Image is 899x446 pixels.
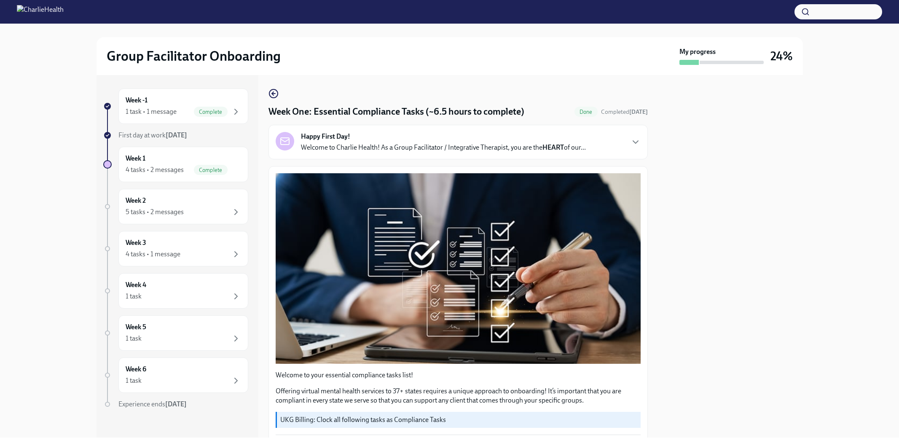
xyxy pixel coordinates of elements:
a: Week 25 tasks • 2 messages [103,189,248,224]
strong: My progress [679,47,716,56]
h6: Week -1 [126,96,148,105]
h6: Week 1 [126,154,145,163]
h3: 24% [770,48,793,64]
strong: [DATE] [629,108,648,116]
a: Week 14 tasks • 2 messagesComplete [103,147,248,182]
a: Week 41 task [103,273,248,309]
p: Welcome to your essential compliance tasks list! [276,371,641,380]
span: First day at work [118,131,187,139]
div: 5 tasks • 2 messages [126,207,184,217]
strong: [DATE] [166,131,187,139]
span: Completed [601,108,648,116]
h4: Week One: Essential Compliance Tasks (~6.5 hours to complete) [268,105,524,118]
h2: Group Facilitator Onboarding [107,48,281,64]
div: 4 tasks • 1 message [126,250,180,259]
span: October 2nd, 2025 13:56 [601,108,648,116]
div: 1 task • 1 message [126,107,177,116]
div: 4 tasks • 2 messages [126,165,184,175]
span: Experience ends [118,400,187,408]
a: Week 61 task [103,357,248,393]
h6: Week 2 [126,196,146,205]
h6: Week 4 [126,280,146,290]
button: Zoom image [276,173,641,364]
span: Done [574,109,598,115]
p: Offering virtual mental health services to 37+ states requires a unique approach to onboarding! I... [276,387,641,405]
strong: Happy First Day! [301,132,350,141]
a: Week 51 task [103,315,248,351]
span: Complete [194,167,228,173]
div: 1 task [126,334,142,343]
a: Week -11 task • 1 messageComplete [103,89,248,124]
span: Complete [194,109,228,115]
a: Week 34 tasks • 1 message [103,231,248,266]
p: UKG Billing: Clock all following tasks as Compliance Tasks [280,415,637,425]
img: CharlieHealth [17,5,64,19]
strong: HEART [542,143,564,151]
div: 1 task [126,376,142,385]
h6: Week 6 [126,365,146,374]
a: First day at work[DATE] [103,131,248,140]
h6: Week 3 [126,238,146,247]
div: 1 task [126,292,142,301]
p: Welcome to Charlie Health! As a Group Facilitator / Integrative Therapist, you are the of our... [301,143,586,152]
strong: [DATE] [165,400,187,408]
h6: Week 5 [126,322,146,332]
